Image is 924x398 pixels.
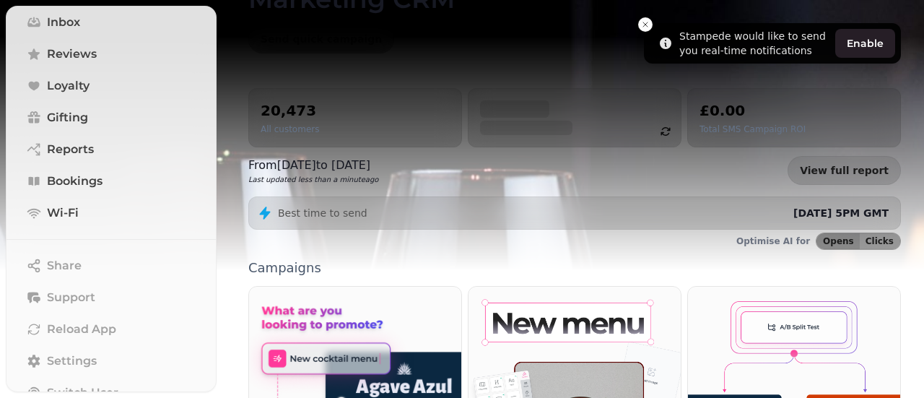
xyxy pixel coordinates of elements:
p: Last updated less than a minute ago [248,174,378,185]
h2: £0.00 [699,100,806,121]
span: Support [47,289,95,306]
button: refresh [653,119,678,144]
a: Inbox [18,8,206,37]
button: Opens [816,233,860,249]
span: Opens [823,237,854,246]
span: Wi-Fi [47,204,79,222]
p: All customers [261,124,319,135]
button: Clicks [860,233,900,249]
h2: 20,473 [261,100,319,121]
span: Clicks [866,237,894,246]
a: Loyalty [18,72,206,100]
span: Reviews [47,46,97,63]
a: Reports [18,135,206,164]
p: Campaigns [248,261,901,274]
span: Reload App [47,321,116,338]
span: [DATE] 5PM GMT [793,207,889,219]
p: Best time to send [278,206,367,220]
button: Enable [835,29,895,58]
span: Settings [47,352,97,370]
p: From [DATE] to [DATE] [248,157,378,174]
button: Support [18,283,206,312]
button: Close toast [638,17,653,32]
span: Inbox [47,14,80,31]
span: Gifting [47,109,88,126]
a: Wi-Fi [18,199,206,228]
span: Bookings [47,173,103,190]
a: View full report [788,156,901,185]
a: Bookings [18,167,206,196]
a: Gifting [18,103,206,132]
a: Settings [18,347,206,376]
a: Reviews [18,40,206,69]
span: Loyalty [47,77,90,95]
button: Share [18,251,206,280]
p: Optimise AI for [736,235,810,247]
button: Send quick campaign [248,25,394,53]
button: Reload App [18,315,206,344]
span: Reports [47,141,94,158]
span: Send quick campaign [261,34,382,44]
span: Share [47,257,82,274]
p: Total SMS Campaign ROI [699,124,806,135]
div: Stampede would like to send you real-time notifications [679,29,829,58]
